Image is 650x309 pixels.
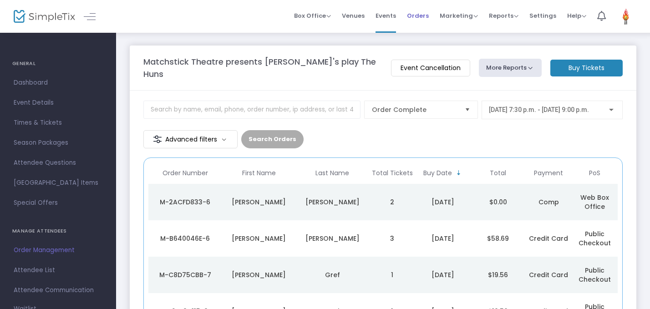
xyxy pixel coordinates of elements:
img: filter [153,135,162,144]
span: Order Complete [372,105,457,114]
h4: MANAGE ATTENDEES [12,222,104,240]
span: Order Management [14,244,102,256]
span: [GEOGRAPHIC_DATA] Items [14,177,102,189]
div: 2025-08-24 [417,270,468,279]
span: Credit Card [529,234,568,243]
td: $58.69 [471,220,526,257]
span: Public Checkout [579,266,611,284]
span: Attendee List [14,264,102,276]
span: PoS [589,169,600,177]
span: First Name [242,169,276,177]
div: Gref [298,270,367,279]
span: Buy Date [423,169,452,177]
span: Comp [538,198,559,207]
span: Venues [342,4,365,27]
span: Marketing [440,11,478,20]
div: M-2ACFD833-6 [151,198,220,207]
button: More Reports [479,59,542,77]
td: $19.56 [471,257,526,293]
span: Last Name [315,169,349,177]
div: M-C8D75CBB-7 [151,270,220,279]
div: 2025-08-26 [417,198,468,207]
span: Help [567,11,586,20]
h4: GENERAL [12,55,104,73]
span: Orders [407,4,429,27]
span: Web Box Office [580,193,609,211]
span: Credit Card [529,270,568,279]
input: Search by name, email, phone, order number, ip address, or last 4 digits of card [143,101,361,119]
span: Payment [534,169,563,177]
td: 3 [369,220,415,257]
span: Times & Tickets [14,117,102,129]
div: 2025-08-25 [417,234,468,243]
th: Total Tickets [369,162,415,184]
span: Public Checkout [579,229,611,248]
div: Chandler [298,198,367,207]
span: Events [376,4,396,27]
span: Sortable [455,169,462,177]
m-button: Buy Tickets [550,60,623,76]
div: McNeil [298,234,367,243]
span: Order Number [162,169,208,177]
div: Mike [224,198,294,207]
div: M-B640046E-6 [151,234,220,243]
div: Claire [224,234,294,243]
span: Total [490,169,506,177]
span: Reports [489,11,518,20]
button: Select [461,101,474,118]
m-button: Event Cancellation [391,60,470,76]
td: 2 [369,184,415,220]
span: Attendee Questions [14,157,102,169]
span: Event Details [14,97,102,109]
span: Settings [529,4,556,27]
m-panel-title: Matchstick Theatre presents [PERSON_NAME]'s play The Huns [143,56,382,80]
span: Special Offers [14,197,102,209]
span: Dashboard [14,77,102,89]
div: Katharina [224,270,294,279]
m-button: Advanced filters [143,130,238,148]
td: $0.00 [471,184,526,220]
span: [DATE] 7:30 p.m. - [DATE] 9:00 p.m. [489,106,589,113]
td: 1 [369,257,415,293]
span: Box Office [294,11,331,20]
span: Attendee Communication [14,284,102,296]
span: Season Packages [14,137,102,149]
